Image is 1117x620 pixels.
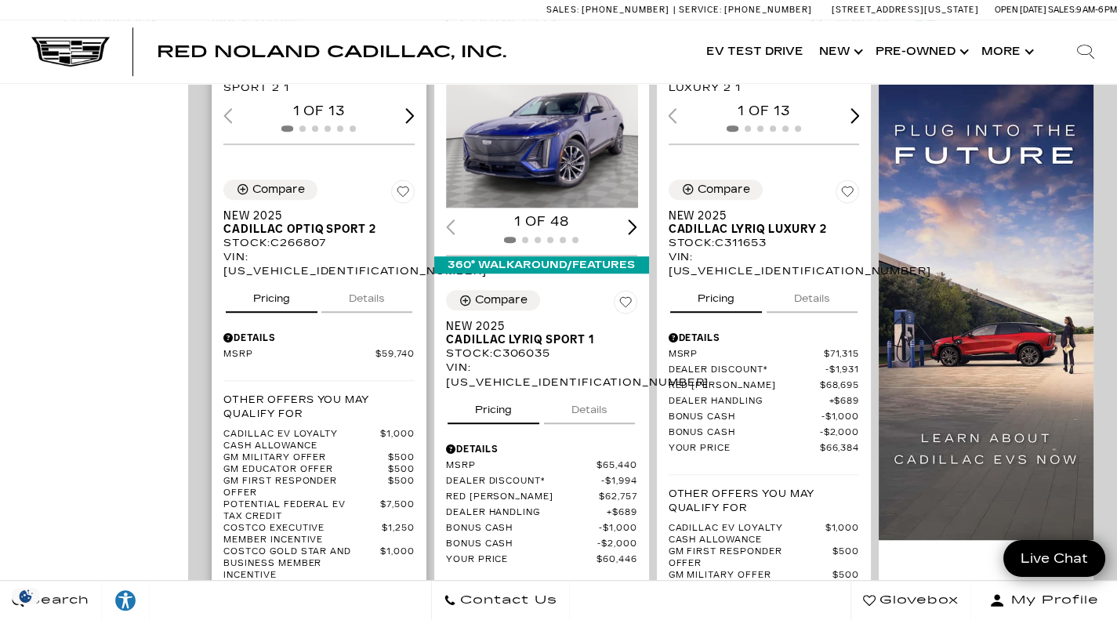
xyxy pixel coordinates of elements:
[375,349,415,361] span: $59,740
[388,464,415,476] span: $500
[223,349,415,361] a: MSRP $59,740
[223,452,415,464] a: GM Military Offer $500
[669,487,860,515] p: Other Offers You May Qualify For
[446,491,637,503] a: Red [PERSON_NAME] $62,757
[669,546,860,570] a: GM First Responder Offer $500
[446,62,640,208] img: 2025 Cadillac LYRIQ Sport 1 1
[669,396,860,408] a: Dealer Handling $689
[434,256,649,274] div: 360° WalkAround/Features
[223,223,403,236] span: Cadillac OPTIQ Sport 2
[446,538,637,550] a: Bonus Cash $2,000
[820,443,860,455] span: $66,384
[669,331,860,345] div: Pricing Details - New 2025 Cadillac LYRIQ Luxury 2
[669,427,820,439] span: Bonus Cash
[669,427,860,439] a: Bonus Cash $2,000
[832,570,859,582] span: $500
[226,278,317,313] button: pricing tab
[820,427,860,439] span: $2,000
[223,103,415,120] div: 1 of 13
[679,5,722,15] span: Service:
[669,209,848,223] span: New 2025
[446,523,637,535] a: Bonus Cash $1,000
[850,108,860,123] div: Next slide
[546,5,579,15] span: Sales:
[669,412,821,423] span: Bonus Cash
[767,278,858,313] button: details tab
[1076,5,1117,15] span: 9 AM-6 PM
[971,581,1117,620] button: Open user profile menu
[669,396,829,408] span: Dealer Handling
[223,429,415,452] a: Cadillac EV Loyalty Cash Allowance $1,000
[669,570,833,582] span: GM Military Offer
[223,546,380,582] span: Costco Gold Star and Business Member Incentive
[380,429,415,452] span: $1,000
[431,581,570,620] a: Contact Us
[446,554,637,566] a: Your Price $60,446
[446,213,637,230] div: 1 of 48
[391,179,415,209] button: Save Vehicle
[995,5,1046,15] span: Open [DATE]
[223,499,415,523] a: Potential Federal EV Tax Credit $7,500
[446,320,637,346] a: New 2025Cadillac LYRIQ Sport 1
[669,364,825,376] span: Dealer Discount*
[223,393,415,421] p: Other Offers You May Qualify For
[223,452,388,464] span: GM Military Offer
[446,523,599,535] span: Bonus Cash
[599,491,637,503] span: $62,757
[1013,549,1096,567] span: Live Chat
[832,5,979,15] a: [STREET_ADDRESS][US_STATE]
[388,476,415,499] span: $500
[446,538,597,550] span: Bonus Cash
[24,589,89,611] span: Search
[669,250,860,278] div: VIN: [US_VEHICLE_IDENTIFICATION_NUMBER]
[446,491,599,503] span: Red [PERSON_NAME]
[223,476,388,499] span: GM First Responder Offer
[669,443,820,455] span: Your Price
[446,320,626,333] span: New 2025
[544,390,635,424] button: details tab
[724,5,812,15] span: [PHONE_NUMBER]
[223,250,415,278] div: VIN: [US_VEHICLE_IDENTIFICATION_NUMBER]
[829,396,859,408] span: $689
[446,554,597,566] span: Your Price
[698,20,811,83] a: EV Test Drive
[446,476,601,488] span: Dealer Discount*
[597,554,637,566] span: $60,446
[669,380,820,392] span: Red [PERSON_NAME]
[597,460,637,472] span: $65,440
[446,290,540,310] button: Compare Vehicle
[669,412,860,423] a: Bonus Cash $1,000
[832,546,859,570] span: $500
[446,62,640,208] div: 1 / 2
[446,507,607,519] span: Dealer Handling
[157,44,506,60] a: Red Noland Cadillac, Inc.
[223,429,380,452] span: Cadillac EV Loyalty Cash Allowance
[223,546,415,582] a: Costco Gold Star and Business Member Incentive $1,000
[31,37,110,67] img: Cadillac Dark Logo with Cadillac White Text
[669,209,860,236] a: New 2025Cadillac LYRIQ Luxury 2
[811,20,868,83] a: New
[157,42,506,61] span: Red Noland Cadillac, Inc.
[223,331,415,345] div: Pricing Details - New 2025 Cadillac OPTIQ Sport 2
[673,5,816,14] a: Service: [PHONE_NUMBER]
[669,223,848,236] span: Cadillac LYRIQ Luxury 2
[223,499,380,523] span: Potential Federal EV Tax Credit
[876,589,959,611] span: Glovebox
[405,108,415,123] div: Next slide
[223,464,388,476] span: GM Educator Offer
[974,20,1039,83] button: More
[446,346,637,361] div: Stock : C306035
[607,507,637,519] span: $689
[868,20,974,83] a: Pre-Owned
[380,499,415,523] span: $7,500
[446,460,597,472] span: MSRP
[614,290,637,320] button: Save Vehicle
[321,278,412,313] button: details tab
[669,380,860,392] a: Red [PERSON_NAME] $68,695
[669,349,824,361] span: MSRP
[223,349,375,361] span: MSRP
[223,179,317,200] button: Compare Vehicle
[446,460,637,472] a: MSRP $65,440
[446,507,637,519] a: Dealer Handling $689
